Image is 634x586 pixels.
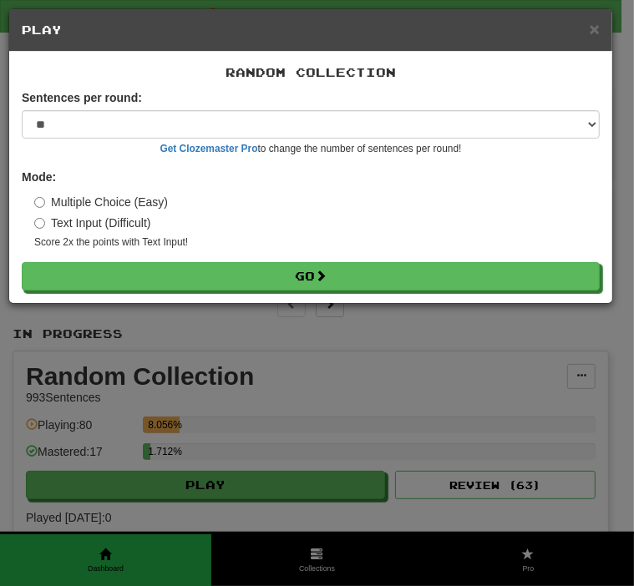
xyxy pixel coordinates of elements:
[22,142,600,156] small: to change the number of sentences per round!
[34,215,151,231] label: Text Input (Difficult)
[590,19,600,38] span: ×
[34,197,45,208] input: Multiple Choice (Easy)
[226,65,396,79] span: Random Collection
[160,143,258,154] a: Get Clozemaster Pro
[590,20,600,38] button: Close
[22,262,600,290] button: Go
[22,170,56,184] strong: Mode:
[34,194,168,210] label: Multiple Choice (Easy)
[22,89,142,106] label: Sentences per round:
[34,218,45,229] input: Text Input (Difficult)
[22,22,600,38] h5: Play
[34,235,600,250] small: Score 2x the points with Text Input !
